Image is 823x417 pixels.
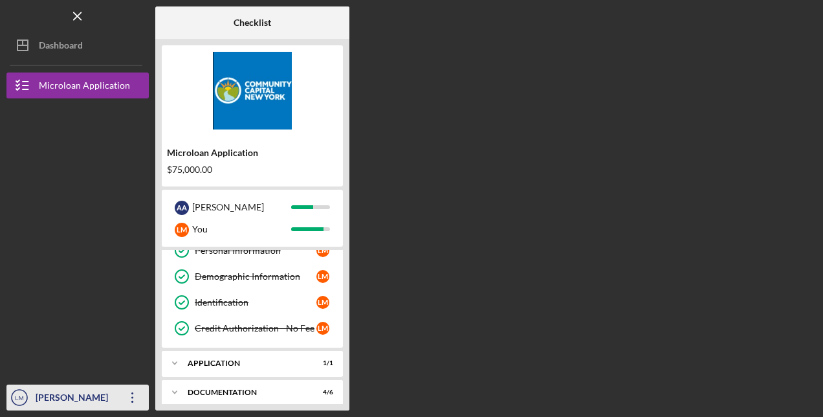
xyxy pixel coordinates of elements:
a: IdentificationLM [168,289,336,315]
div: A A [175,201,189,215]
div: Personal Information [195,245,316,256]
div: L M [316,270,329,283]
div: 4 / 6 [310,389,333,396]
div: 1 / 1 [310,359,333,367]
a: Personal InformationLM [168,238,336,264]
div: Credit Authorization - No Fee [195,323,316,333]
div: L M [316,244,329,257]
b: Checklist [234,17,271,28]
div: Documentation [188,389,301,396]
div: Dashboard [39,32,83,62]
a: Demographic InformationLM [168,264,336,289]
div: [PERSON_NAME] [32,385,116,414]
div: Demographic Information [195,271,316,282]
div: Microloan Application [39,73,130,102]
div: Identification [195,297,316,308]
div: L M [316,296,329,309]
button: LM[PERSON_NAME] [6,385,149,411]
a: Credit Authorization - No FeeLM [168,315,336,341]
div: Microloan Application [167,148,338,158]
button: Dashboard [6,32,149,58]
div: You [192,218,291,240]
div: [PERSON_NAME] [192,196,291,218]
div: L M [175,223,189,237]
button: Microloan Application [6,73,149,98]
img: Product logo [162,52,343,130]
div: Application [188,359,301,367]
div: $75,000.00 [167,164,338,175]
div: L M [316,322,329,335]
text: LM [15,394,23,401]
